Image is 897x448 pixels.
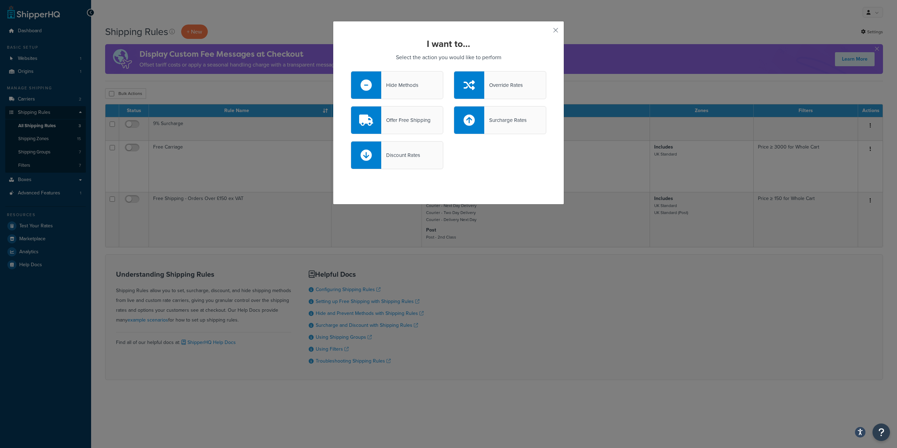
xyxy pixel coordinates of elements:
button: Open Resource Center [872,423,890,441]
strong: I want to... [427,37,470,50]
div: Surcharge Rates [484,115,527,125]
div: Override Rates [484,80,523,90]
div: Hide Methods [381,80,418,90]
p: Select the action you would like to perform [351,53,546,62]
div: Discount Rates [381,150,420,160]
div: Offer Free Shipping [381,115,431,125]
